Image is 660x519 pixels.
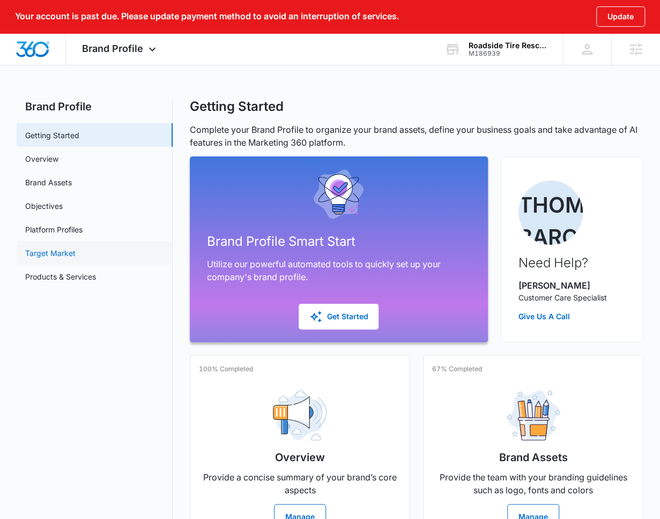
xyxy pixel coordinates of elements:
[82,43,143,54] span: Brand Profile
[107,62,115,71] img: tab_keywords_by_traffic_grey.svg
[432,471,634,497] p: Provide the team with your branding guidelines such as logo, fonts and colors
[199,364,253,374] p: 100% Completed
[596,6,645,27] button: Update
[518,253,607,273] h2: Need Help?
[25,224,83,235] a: Platform Profiles
[190,99,284,115] h1: Getting Started
[25,200,63,212] a: Objectives
[299,304,379,329] button: Get Started
[469,41,547,50] div: account name
[518,279,607,292] p: [PERSON_NAME]
[518,180,583,245] img: Thomas Baron
[518,311,607,322] a: Give Us A Call
[30,17,53,26] div: v 4.0.25
[15,11,399,21] p: Your account is past due. Please update payment method to avoid an interruption of services.
[309,310,368,323] div: Get Started
[25,271,96,282] a: Products & Services
[469,50,547,57] div: account id
[499,449,568,465] h2: Brand Assets
[28,28,118,36] div: Domain: [DOMAIN_NAME]
[17,17,26,26] img: logo_orange.svg
[275,449,325,465] h2: Overview
[118,63,181,70] div: Keywords by Traffic
[29,62,38,71] img: tab_domain_overview_orange.svg
[199,471,401,497] p: Provide a concise summary of your brand’s core aspects
[207,232,466,251] h2: Brand Profile Smart Start
[17,28,26,36] img: website_grey.svg
[432,364,482,374] p: 67% Completed
[25,177,72,188] a: Brand Assets
[207,258,466,283] p: Utilize our powerful automated tools to quickly set up your company's brand profile.
[518,292,607,303] p: Customer Care Specialist
[66,33,175,65] div: Brand Profile
[25,130,79,141] a: Getting Started
[190,123,643,149] p: Complete your Brand Profile to organize your brand assets, define your business goals and take ad...
[25,153,58,164] a: Overview
[25,247,76,259] a: Target Market
[17,99,173,115] h2: Brand Profile
[41,63,96,70] div: Domain Overview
